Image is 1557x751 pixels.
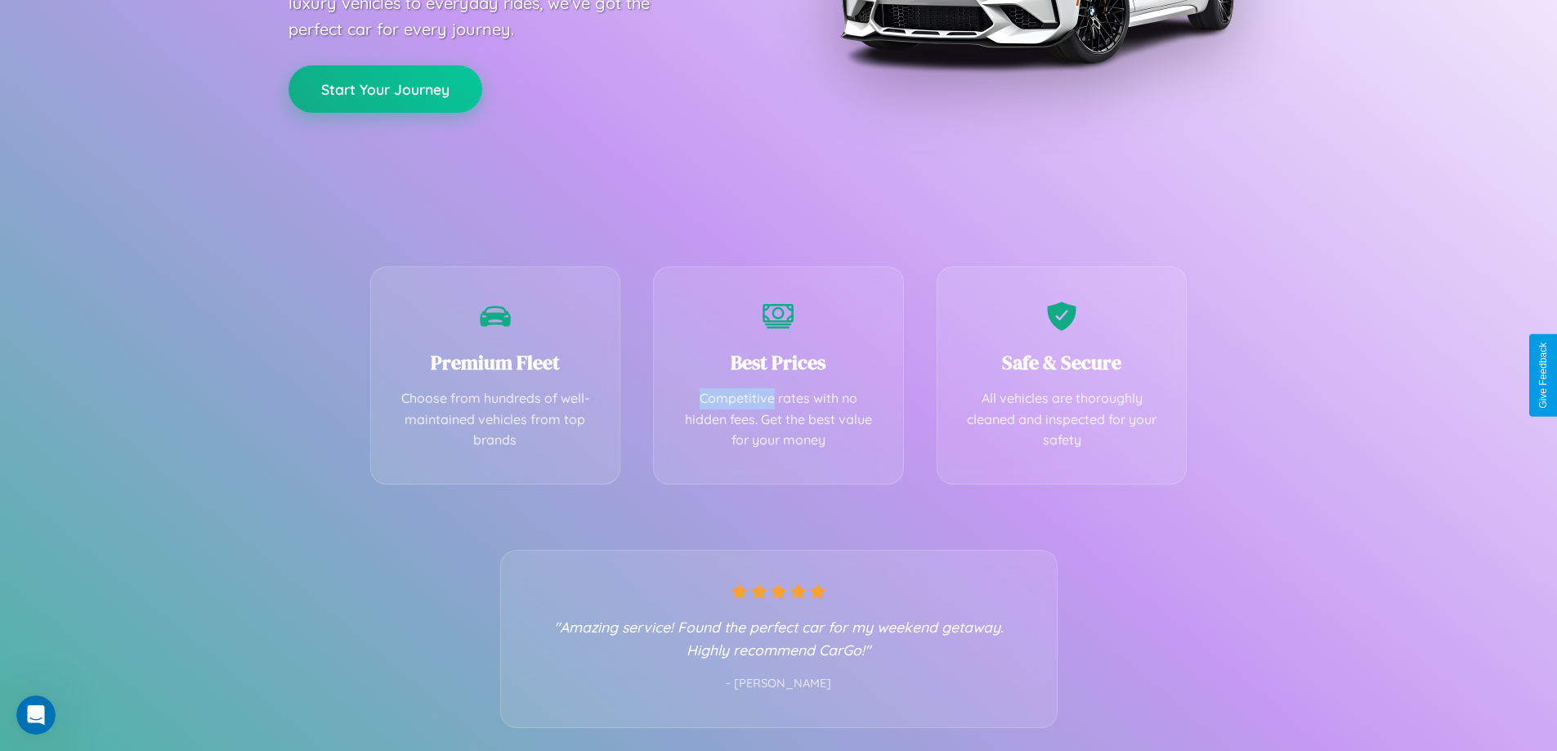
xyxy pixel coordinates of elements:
h3: Best Prices [678,349,879,376]
h3: Safe & Secure [962,349,1162,376]
h3: Premium Fleet [396,349,596,376]
p: - [PERSON_NAME] [534,673,1024,695]
p: Choose from hundreds of well-maintained vehicles from top brands [396,388,596,451]
iframe: Intercom live chat [16,695,56,735]
p: Competitive rates with no hidden fees. Get the best value for your money [678,388,879,451]
p: "Amazing service! Found the perfect car for my weekend getaway. Highly recommend CarGo!" [534,615,1024,661]
div: Give Feedback [1537,342,1549,409]
button: Start Your Journey [289,65,482,113]
p: All vehicles are thoroughly cleaned and inspected for your safety [962,388,1162,451]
